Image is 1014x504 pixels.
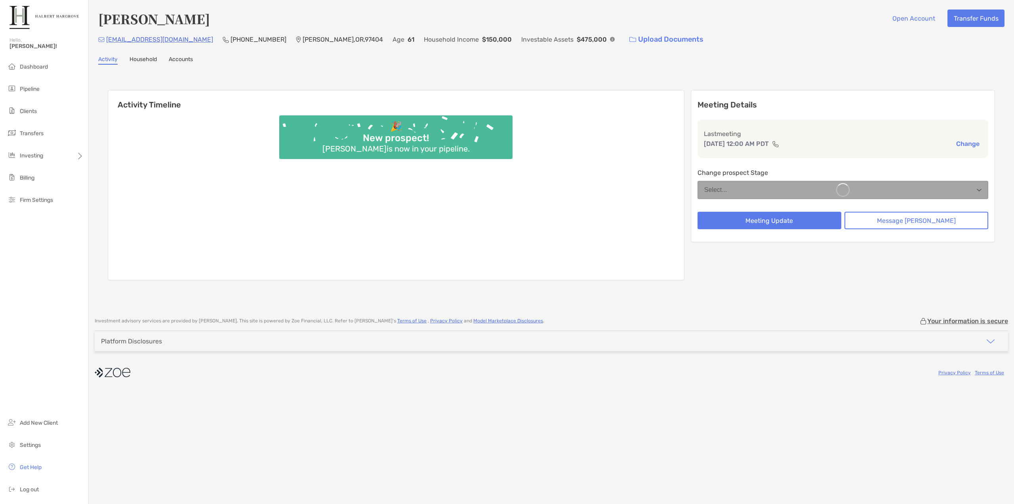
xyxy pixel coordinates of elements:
p: Your information is secure [927,317,1008,325]
a: Privacy Policy [430,318,463,324]
span: Clients [20,108,37,115]
p: Investable Assets [521,34,574,44]
a: Model Marketplace Disclosures [473,318,543,324]
p: $150,000 [482,34,512,44]
img: Zoe Logo [10,3,79,32]
p: Meeting Details [698,100,988,110]
div: [PERSON_NAME] is now in your pipeline. [319,144,473,153]
p: Investment advisory services are provided by [PERSON_NAME] . This site is powered by Zoe Financia... [95,318,544,324]
img: Phone Icon [223,36,229,43]
h4: [PERSON_NAME] [98,10,210,28]
button: Change [954,140,982,148]
div: New prospect! [360,132,432,144]
button: Message [PERSON_NAME] [844,212,988,229]
a: Activity [98,56,118,65]
button: Transfer Funds [947,10,1004,27]
h6: Activity Timeline [108,90,684,109]
p: [PERSON_NAME] , OR , 97404 [303,34,383,44]
a: Terms of Use [975,370,1004,376]
p: 61 [408,34,414,44]
img: transfers icon [7,128,17,138]
p: $475,000 [577,34,607,44]
img: dashboard icon [7,61,17,71]
p: [PHONE_NUMBER] [231,34,286,44]
span: Log out [20,486,39,493]
span: Add New Client [20,420,58,426]
img: settings icon [7,440,17,449]
img: billing icon [7,172,17,182]
p: [EMAIL_ADDRESS][DOMAIN_NAME] [106,34,213,44]
span: Investing [20,152,43,159]
p: Household Income [424,34,479,44]
img: add_new_client icon [7,418,17,427]
p: Change prospect Stage [698,168,988,178]
span: Billing [20,174,34,181]
img: logout icon [7,484,17,494]
a: Accounts [169,56,193,65]
span: Firm Settings [20,197,53,203]
img: Location Icon [296,36,301,43]
a: Terms of Use [397,318,427,324]
img: communication type [772,141,779,147]
img: investing icon [7,150,17,160]
button: Open Account [886,10,941,27]
a: Privacy Policy [938,370,971,376]
span: Pipeline [20,86,40,92]
img: icon arrow [986,337,995,346]
p: Last meeting [704,129,982,139]
img: pipeline icon [7,84,17,93]
a: Household [130,56,157,65]
span: Dashboard [20,63,48,70]
div: Platform Disclosures [101,337,162,345]
img: get-help icon [7,462,17,471]
img: button icon [629,37,636,42]
span: Transfers [20,130,44,137]
img: company logo [95,364,130,381]
span: Settings [20,442,41,448]
img: clients icon [7,106,17,115]
span: [PERSON_NAME]! [10,43,84,50]
img: firm-settings icon [7,195,17,204]
div: 🎉 [387,121,405,132]
span: Get Help [20,464,42,471]
p: [DATE] 12:00 AM PDT [704,139,769,149]
p: Age [393,34,404,44]
a: Upload Documents [624,31,709,48]
img: Email Icon [98,37,105,42]
button: Meeting Update [698,212,841,229]
img: Info Icon [610,37,615,42]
